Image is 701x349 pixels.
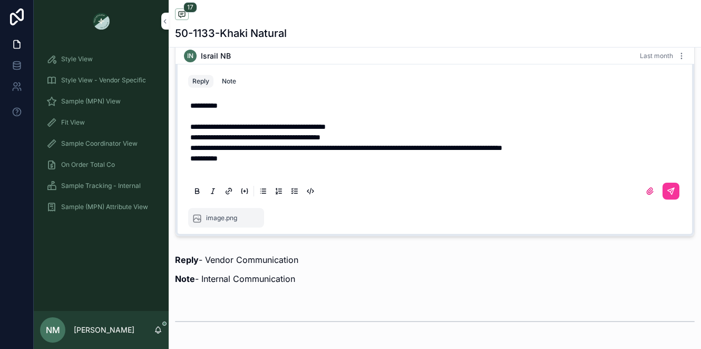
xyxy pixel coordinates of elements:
[188,75,213,88] button: Reply
[74,325,134,335] p: [PERSON_NAME]
[61,118,85,127] span: Fit View
[40,50,162,69] a: Style View
[46,324,60,336] span: NM
[206,214,237,222] span: image.png
[40,92,162,111] a: Sample (MPN) View
[61,161,115,169] span: On Order Total Co
[175,8,189,22] button: 17
[34,42,169,230] div: scrollable content
[61,139,138,148] span: Sample Coordinator View
[175,273,195,284] strong: Note
[40,71,162,90] a: Style View - Vendor Specific
[175,254,199,265] strong: Reply
[187,52,193,60] span: IN
[175,253,695,266] p: - Vendor Communication
[61,203,148,211] span: Sample (MPN) Attribute View
[640,52,673,60] span: Last month
[61,55,93,63] span: Style View
[218,75,240,88] button: Note
[40,134,162,153] a: Sample Coordinator View
[175,272,695,285] p: - Internal Communication
[93,13,110,30] img: App logo
[201,51,231,61] span: Israil NB
[40,176,162,195] a: Sample Tracking - Internal
[175,26,287,41] h1: 50-1133-Khaki Natural
[40,113,162,132] a: Fit View
[222,77,236,86] div: Note
[61,76,146,84] span: Style View - Vendor Specific
[183,2,197,13] span: 17
[40,155,162,174] a: On Order Total Co
[61,97,121,106] span: Sample (MPN) View
[40,197,162,216] a: Sample (MPN) Attribute View
[61,182,141,190] span: Sample Tracking - Internal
